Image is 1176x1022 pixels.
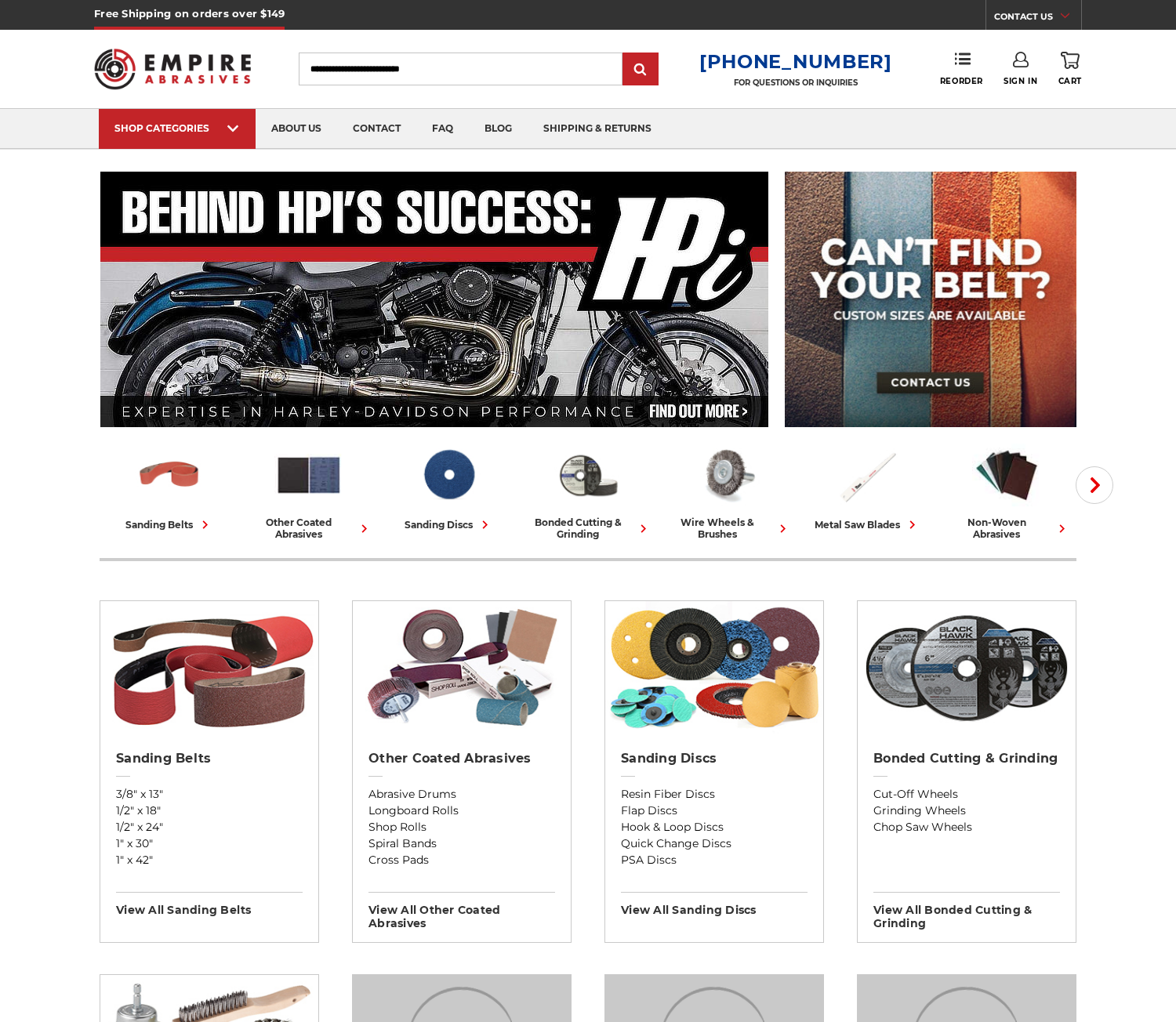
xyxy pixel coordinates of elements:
a: Cart [1058,52,1082,86]
a: about us [256,109,337,149]
div: wire wheels & brushes [664,516,791,540]
img: Sanding Belts [135,441,204,509]
img: Other Coated Abrasives [274,441,343,509]
a: non-woven abrasives [943,441,1070,540]
a: PSA Discs [621,852,808,868]
a: blog [469,109,528,149]
img: Sanding Discs [605,601,823,734]
a: Resin Fiber Discs [621,786,808,803]
img: Non-woven Abrasives [972,441,1041,509]
img: Sanding Discs [414,441,483,509]
img: Banner for an interview featuring Horsepower Inc who makes Harley performance upgrades featured o... [100,172,769,427]
div: SHOP CATEGORIES [114,122,240,134]
h2: Bonded Cutting & Grinding [873,751,1060,766]
a: metal saw blades [804,441,931,533]
a: faq [416,109,469,149]
a: Cut-Off Wheels [873,786,1060,803]
h2: Sanding Belts [116,751,303,766]
div: metal saw blades [815,516,920,533]
a: contact [337,109,416,149]
span: Reorder [940,76,983,86]
a: Grinding Wheels [873,803,1060,819]
a: Hook & Loop Discs [621,819,808,835]
img: Bonded Cutting & Grinding [858,601,1076,734]
a: other coated abrasives [245,441,372,540]
img: Empire Abrasives [94,38,251,100]
a: bonded cutting & grinding [524,441,652,540]
a: Reorder [940,52,983,85]
a: 1" x 42" [116,852,303,868]
img: Bonded Cutting & Grinding [554,441,622,509]
p: FOR QUESTIONS OR INQUIRIES [699,78,892,88]
img: promo banner for custom belts. [785,172,1076,427]
div: other coated abrasives [245,516,372,540]
a: Quick Change Discs [621,835,808,852]
img: Other Coated Abrasives [353,601,571,734]
a: shipping & returns [528,109,667,149]
a: Spiral Bands [368,835,555,852]
a: 1" x 30" [116,835,303,852]
span: Cart [1058,76,1082,86]
h3: View All sanding belts [116,892,303,917]
a: 1/2" x 24" [116,819,303,835]
a: 3/8" x 13" [116,786,303,803]
div: non-woven abrasives [943,516,1070,540]
a: Shop Rolls [368,819,555,835]
span: Sign In [1004,76,1037,86]
h3: View All other coated abrasives [368,892,555,930]
h3: View All bonded cutting & grinding [873,892,1060,930]
div: sanding discs [405,516,493,533]
a: Cross Pads [368,852,555,868]
h3: View All sanding discs [621,892,808,917]
a: Longboard Rolls [368,803,555,819]
a: sanding discs [385,441,512,533]
a: Flap Discs [621,803,808,819]
img: Metal Saw Blades [833,441,902,509]
a: CONTACT US [994,8,1081,30]
button: Next [1076,466,1113,504]
img: Wire Wheels & Brushes [693,441,762,509]
h2: Other Coated Abrasives [368,751,555,766]
a: 1/2" x 18" [116,803,303,819]
h2: Sanding Discs [621,751,808,766]
div: bonded cutting & grinding [524,516,652,540]
img: Sanding Belts [100,601,318,734]
a: wire wheels & brushes [664,441,791,540]
a: sanding belts [106,441,233,533]
div: sanding belts [125,516,213,533]
a: Chop Saw Wheels [873,819,1060,835]
a: [PHONE_NUMBER] [699,50,892,73]
a: Abrasive Drums [368,786,555,803]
